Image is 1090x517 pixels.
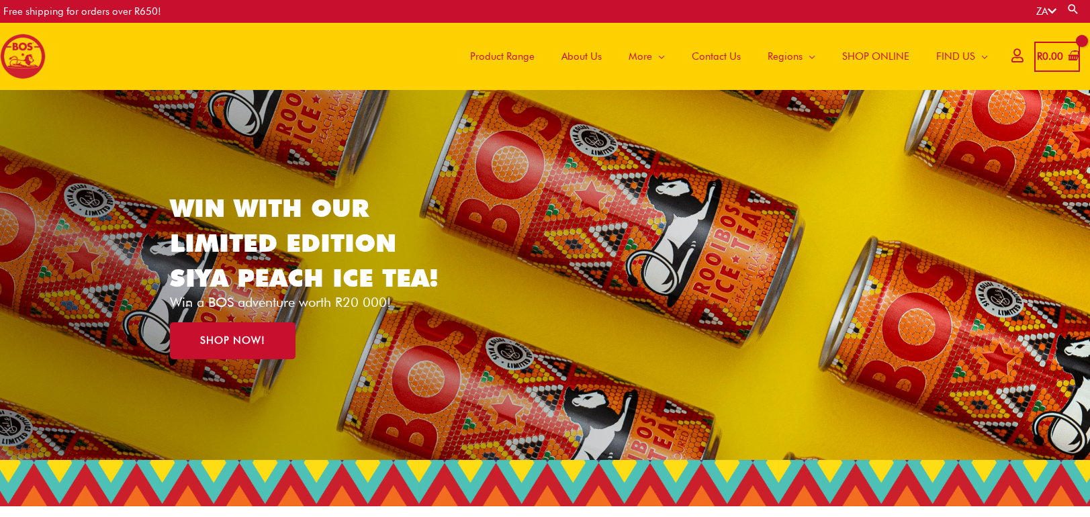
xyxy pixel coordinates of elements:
span: Contact Us [692,36,741,77]
a: About Us [548,23,615,90]
span: More [629,36,652,77]
a: SHOP NOW! [170,322,296,359]
a: View Shopping Cart, empty [1034,42,1080,72]
span: Product Range [470,36,535,77]
span: About Us [561,36,602,77]
span: FIND US [936,36,975,77]
a: Contact Us [678,23,754,90]
a: SHOP ONLINE [829,23,923,90]
a: WIN WITH OUR LIMITED EDITION SIYA PEACH ICE TEA! [170,193,439,293]
span: SHOP NOW! [200,336,265,346]
a: ZA [1036,5,1056,17]
a: More [615,23,678,90]
span: SHOP ONLINE [842,36,909,77]
a: Product Range [457,23,548,90]
nav: Site Navigation [447,23,1001,90]
bdi: 0.00 [1037,50,1063,62]
a: Search button [1066,3,1080,15]
span: R [1037,50,1042,62]
span: Regions [768,36,803,77]
a: Regions [754,23,829,90]
p: Win a BOS adventure worth R20 000! [170,295,459,309]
